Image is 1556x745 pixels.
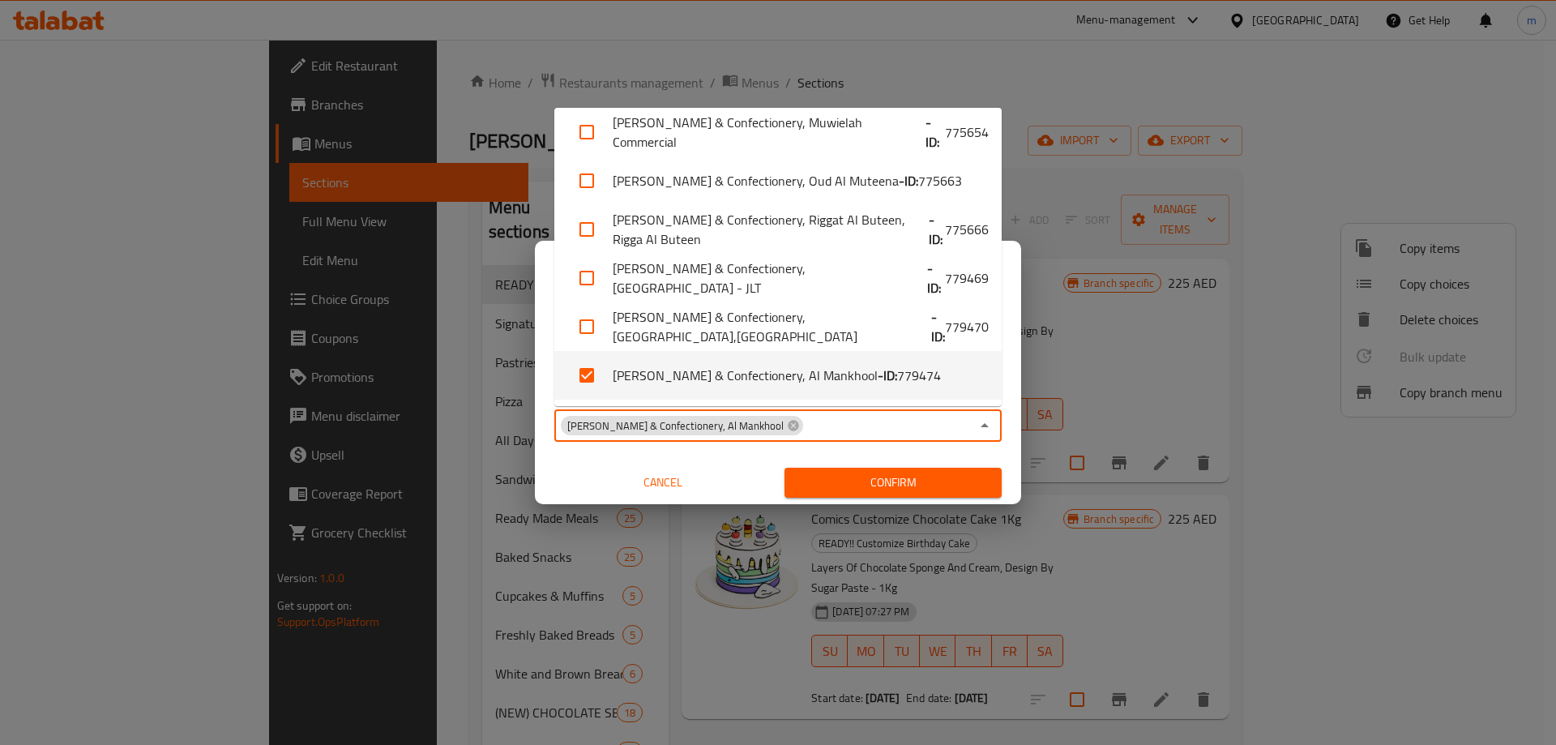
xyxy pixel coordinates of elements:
b: - ID: [899,171,918,191]
div: [PERSON_NAME] & Confectionery, Al Mankhool [561,416,803,435]
span: 779470 [945,317,989,336]
li: [PERSON_NAME] & Confectionery, Riggat Al Buteen, Rigga Al Buteen [554,205,1002,254]
span: 775663 [918,171,962,191]
button: Cancel [554,468,772,498]
span: [PERSON_NAME] & Confectionery, Al Mankhool [561,418,790,434]
b: - ID: [927,259,945,298]
li: [PERSON_NAME] & Confectionery, Muwielah Commercial [554,108,1002,156]
span: 779474 [897,366,941,385]
span: 775654 [945,122,989,142]
b: - ID: [925,113,945,152]
button: Confirm [784,468,1002,498]
li: [PERSON_NAME] & Confectionery, [GEOGRAPHIC_DATA],[GEOGRAPHIC_DATA] [554,302,1002,351]
button: Close [973,414,996,437]
span: 775666 [945,220,989,239]
li: [PERSON_NAME] & Confectionery, Al Mankhool [554,351,1002,400]
span: 779469 [945,268,989,288]
span: Cancel [561,473,765,493]
b: - ID: [931,307,945,346]
b: - ID: [878,366,897,385]
b: - ID: [929,210,945,249]
li: [PERSON_NAME] & Confectionery, [GEOGRAPHIC_DATA] - JLT [554,254,1002,302]
li: [PERSON_NAME] & Confectionery, Oud Al Muteena [554,156,1002,205]
span: Confirm [797,473,989,493]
